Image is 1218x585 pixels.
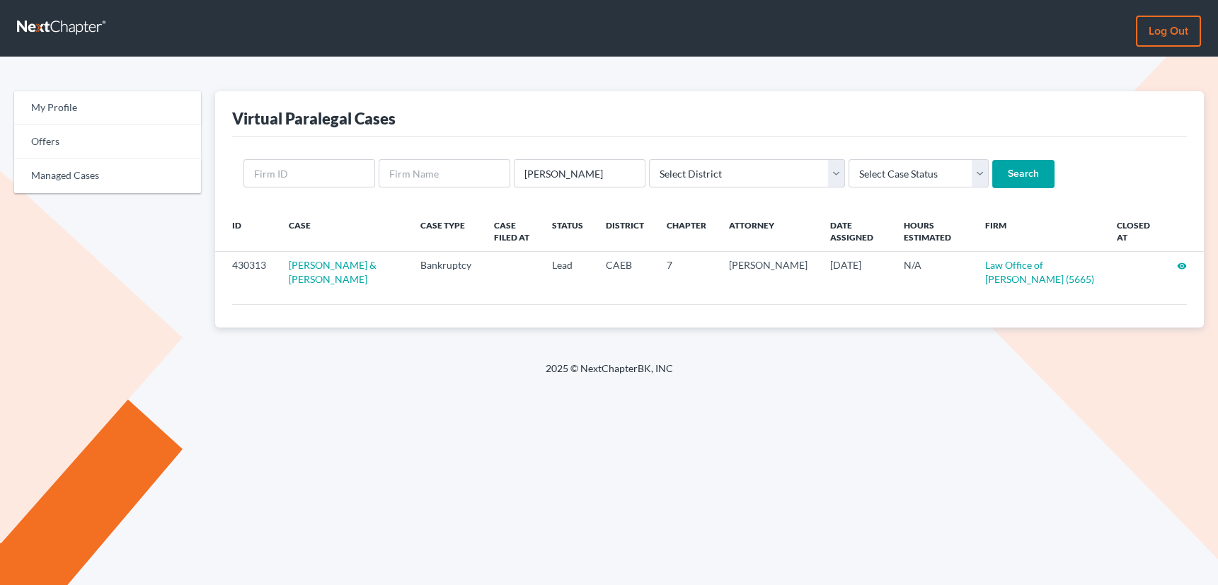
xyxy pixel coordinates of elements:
th: Status [541,211,594,252]
td: N/A [892,252,973,293]
th: ID [215,211,277,252]
a: Log out [1136,16,1201,47]
th: Chapter [655,211,718,252]
th: District [594,211,655,252]
input: Firm ID [243,159,375,187]
input: Search [992,160,1055,188]
div: 2025 © NextChapterBK, INC [206,361,1013,387]
td: 7 [655,252,718,293]
a: My Profile [14,91,201,125]
th: Case Type [409,211,483,252]
input: Firm Name [379,159,510,187]
td: 430313 [215,252,277,293]
td: [PERSON_NAME] [718,252,819,293]
input: Enter search terms... [514,159,645,187]
a: Offers [14,125,201,159]
td: CAEB [594,252,655,293]
td: Lead [541,252,594,293]
th: Case [277,211,409,252]
a: Law Office of [PERSON_NAME] (5665) [984,259,1093,285]
th: Case Filed At [483,211,541,252]
th: Date Assigned [819,211,892,252]
th: Firm [973,211,1105,252]
i: visibility [1177,261,1187,271]
th: Attorney [718,211,819,252]
a: [PERSON_NAME] & [PERSON_NAME] [289,259,377,285]
div: Virtual Paralegal Cases [232,108,396,129]
td: [DATE] [819,252,892,293]
a: visibility [1177,259,1187,271]
td: Bankruptcy [409,252,483,293]
th: Hours Estimated [892,211,973,252]
th: Closed at [1105,211,1166,252]
a: Managed Cases [14,159,201,193]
